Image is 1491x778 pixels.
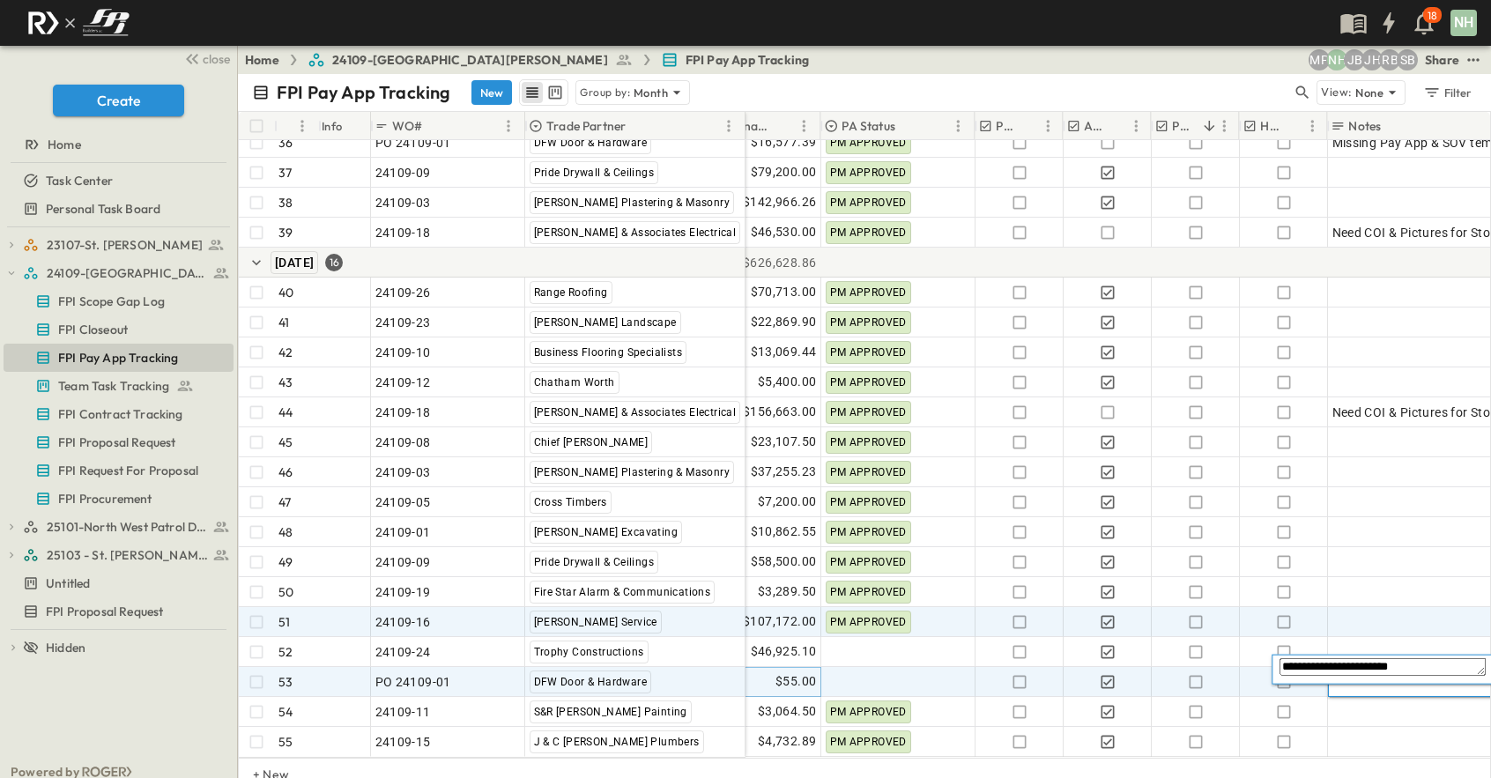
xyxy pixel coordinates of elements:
span: S&R [PERSON_NAME] Painting [534,706,687,718]
span: Task Center [46,172,113,189]
button: Filter [1416,80,1477,105]
button: Menu [793,115,814,137]
button: NH [1449,8,1479,38]
span: $58,500.00 [751,552,817,572]
a: FPI Request For Proposal [4,458,230,483]
p: 44 [278,404,293,421]
div: Sterling Barnett (sterling@fpibuilders.com) [1397,49,1418,70]
p: 50 [278,583,293,601]
button: Sort [899,116,918,136]
p: 41 [278,314,289,331]
a: 24109-St. Teresa of Calcutta Parish Hall [23,261,230,285]
span: $79,200.00 [751,162,817,182]
span: Chief [PERSON_NAME] [534,436,649,448]
span: [PERSON_NAME] Excavating [534,526,679,538]
span: $5,400.00 [758,372,817,392]
a: 23107-St. [PERSON_NAME] [23,233,230,257]
div: 23107-St. [PERSON_NAME]test [4,231,234,259]
span: PM APPROVED [830,556,907,568]
button: Sort [1023,116,1042,136]
span: PM APPROVED [830,526,907,538]
span: $156,663.00 [743,402,816,422]
div: FPI Pay App Trackingtest [4,344,234,372]
p: 54 [278,703,293,721]
div: Info [318,112,371,140]
p: 18 [1428,9,1437,23]
span: PM APPROVED [830,316,907,329]
span: $16,577.39 [751,132,817,152]
button: Menu [292,115,313,137]
span: 24109-18 [375,404,431,421]
div: # [274,112,318,140]
button: New [471,80,512,105]
span: $55.00 [775,671,816,692]
span: PM APPROVED [830,736,907,748]
span: PM APPROVED [830,196,907,209]
a: 25103 - St. [PERSON_NAME] Phase 2 [23,543,230,567]
div: Nila Hutcheson (nhutcheson@fpibuilders.com) [1326,49,1347,70]
button: Create [53,85,184,116]
span: 25101-North West Patrol Division [47,518,208,536]
span: 24109-[GEOGRAPHIC_DATA][PERSON_NAME] [332,51,608,69]
span: PM APPROVED [830,226,907,239]
span: $107,172.00 [743,611,816,632]
span: 24109-15 [375,733,431,751]
div: 25103 - St. [PERSON_NAME] Phase 2test [4,541,234,569]
span: $46,925.10 [751,641,817,662]
span: 24109-09 [375,164,431,182]
span: FPI Closeout [58,321,128,338]
div: 16 [325,254,343,271]
span: 24109-18 [375,224,431,241]
button: Sort [281,116,300,136]
div: Personal Task Boardtest [4,195,234,223]
p: Month [634,84,668,101]
span: $142,966.26 [743,192,816,212]
span: $13,069.44 [751,342,817,362]
span: close [203,50,230,68]
a: 25101-North West Patrol Division [23,515,230,539]
button: test [1463,49,1484,70]
button: Sort [629,116,649,136]
span: 24109-23 [375,314,431,331]
span: Personal Task Board [46,200,160,218]
a: FPI Contract Tracking [4,402,230,426]
span: [PERSON_NAME] Plastering & Masonry [534,196,731,209]
span: [PERSON_NAME] Service [534,616,657,628]
a: Team Task Tracking [4,374,230,398]
span: 24109-08 [375,433,431,451]
p: 42 [278,344,293,361]
p: PM Processed [1172,117,1196,135]
span: 24109-16 [375,613,431,631]
span: 24109-11 [375,703,431,721]
p: Notes [1348,117,1381,135]
div: Info [322,101,343,151]
div: NH [1450,10,1477,36]
div: FPI Proposal Requesttest [4,597,234,626]
div: FPI Closeouttest [4,315,234,344]
div: 24109-St. Teresa of Calcutta Parish Halltest [4,259,234,287]
p: 39 [278,224,293,241]
span: 24109-01 [375,523,431,541]
p: FPI Pay App Tracking [277,80,450,105]
a: FPI Scope Gap Log [4,289,230,314]
a: FPI Procurement [4,486,230,511]
span: PM APPROVED [830,616,907,628]
a: FPI Pay App Tracking [4,345,230,370]
p: Group by: [580,84,630,101]
span: 24109-10 [375,344,431,361]
span: $10,862.55 [751,522,817,542]
span: Pride Drywall & Ceilings [534,556,655,568]
a: Task Center [4,168,230,193]
a: FPI Closeout [4,317,230,342]
div: 25101-North West Patrol Divisiontest [4,513,234,541]
p: View: [1321,83,1352,102]
p: 48 [278,523,293,541]
span: Untitled [46,574,90,592]
p: 51 [278,613,290,631]
span: PM APPROVED [830,286,907,299]
span: 25103 - St. [PERSON_NAME] Phase 2 [47,546,208,564]
span: Fire Star Alarm & Communications [534,586,711,598]
span: Chatham Worth [534,376,615,389]
span: PO 24109-01 [375,134,451,152]
button: Sort [1287,116,1307,136]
